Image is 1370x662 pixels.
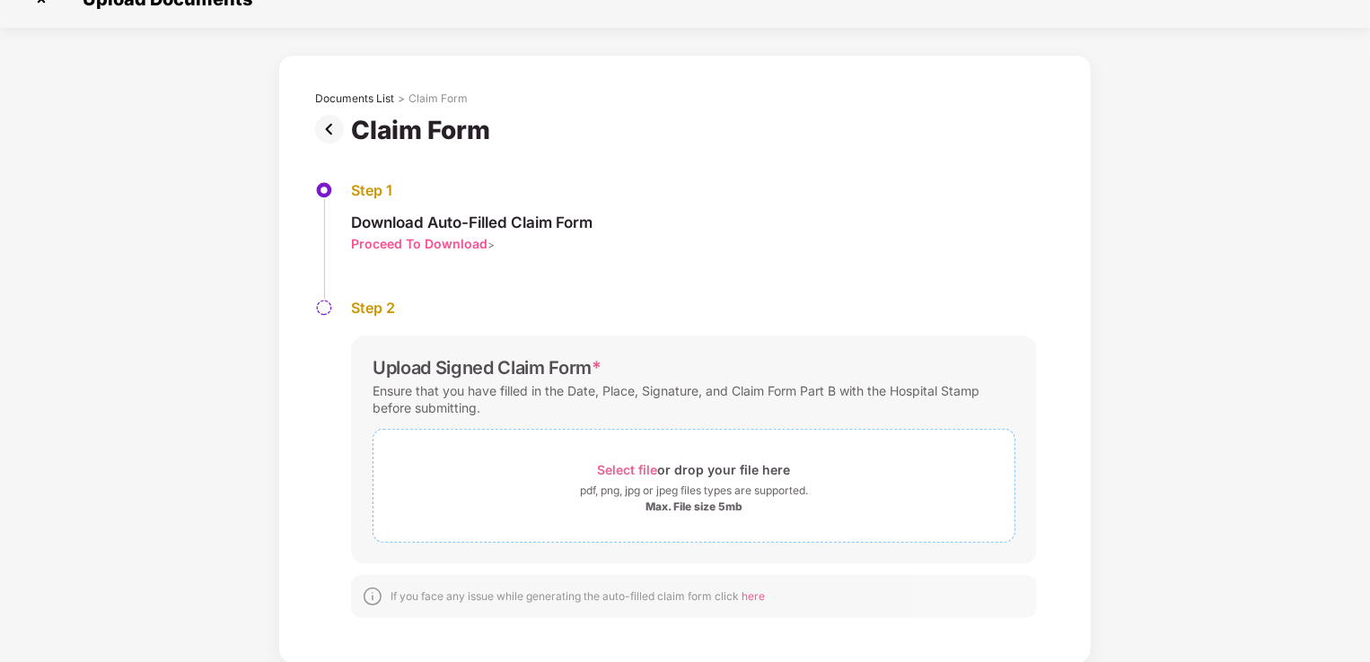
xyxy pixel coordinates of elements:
[315,181,333,199] img: svg+xml;base64,PHN2ZyBpZD0iU3RlcC1BY3RpdmUtMzJ4MzIiIHhtbG5zPSJodHRwOi8vd3d3LnczLm9yZy8yMDAwL3N2Zy...
[351,235,487,252] div: Proceed To Download
[598,462,658,477] span: Select file
[408,91,468,106] div: Claim Form
[351,213,593,232] div: Download Auto-Filled Claim Form
[351,115,497,145] div: Claim Form
[362,586,383,607] img: svg+xml;base64,PHN2ZyBpZD0iSW5mb18tXzMyeDMyIiBkYXRhLW5hbWU9IkluZm8gLSAzMngzMiIgeG1sbnM9Imh0dHA6Ly...
[315,115,351,144] img: svg+xml;base64,PHN2ZyBpZD0iUHJldi0zMngzMiIgeG1sbnM9Imh0dHA6Ly93d3cudzMub3JnLzIwMDAvc3ZnIiB3aWR0aD...
[580,482,808,500] div: pdf, png, jpg or jpeg files types are supported.
[645,500,742,514] div: Max. File size 5mb
[398,91,405,106] div: >
[315,299,333,317] img: svg+xml;base64,PHN2ZyBpZD0iU3RlcC1QZW5kaW5nLTMyeDMyIiB4bWxucz0iaHR0cDovL3d3dy53My5vcmcvMjAwMC9zdm...
[315,91,394,106] div: Documents List
[373,379,1015,420] div: Ensure that you have filled in the Date, Place, Signature, and Claim Form Part B with the Hospita...
[351,181,593,200] div: Step 1
[598,457,791,482] div: or drop your file here
[373,443,1014,528] span: Select fileor drop your file herepdf, png, jpg or jpeg files types are supported.Max. File size 5mb
[742,589,765,603] span: here
[351,299,1037,318] div: Step 2
[391,589,765,604] div: If you face any issue while generating the auto-filled claim form click
[373,357,602,379] div: Upload Signed Claim Form
[487,238,495,251] span: >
